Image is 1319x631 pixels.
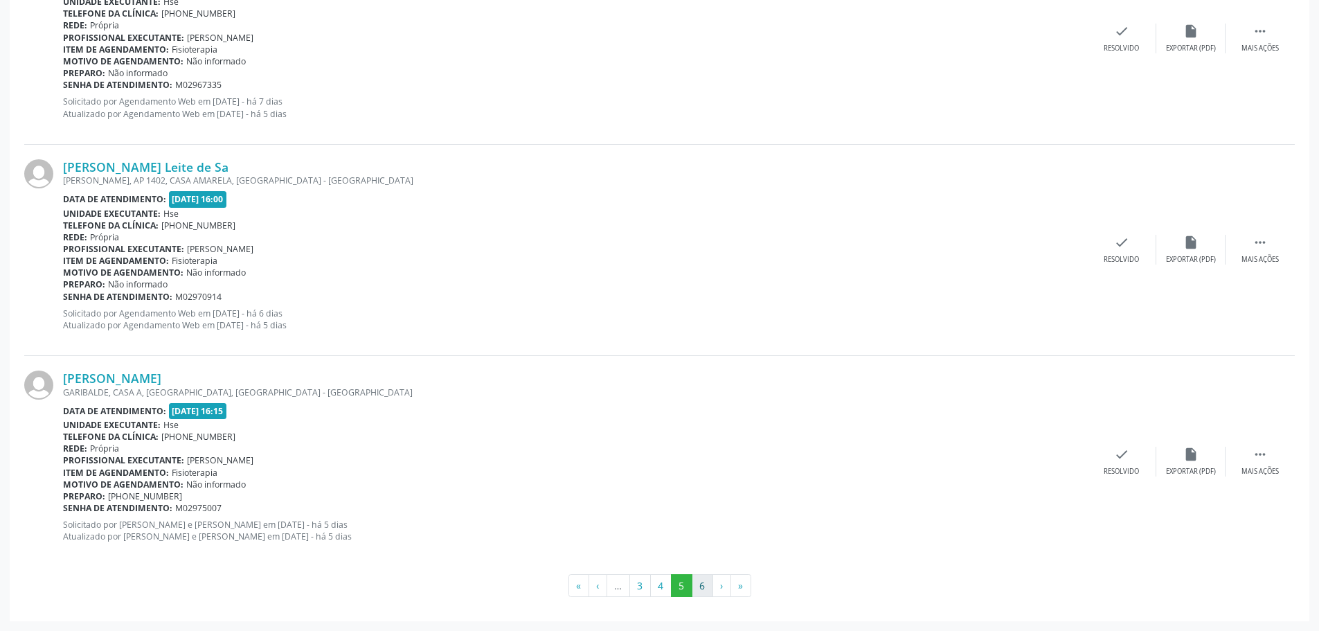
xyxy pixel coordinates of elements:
span: Própria [90,443,119,454]
b: Telefone da clínica: [63,431,159,443]
span: Fisioterapia [172,255,217,267]
p: Solicitado por [PERSON_NAME] e [PERSON_NAME] em [DATE] - há 5 dias Atualizado por [PERSON_NAME] e... [63,519,1087,542]
div: Resolvido [1104,467,1139,477]
div: Mais ações [1241,255,1279,265]
button: Go to page 6 [692,574,713,598]
span: M02975007 [175,502,222,514]
p: Solicitado por Agendamento Web em [DATE] - há 7 dias Atualizado por Agendamento Web em [DATE] - h... [63,96,1087,119]
span: [PERSON_NAME] [187,243,253,255]
span: Fisioterapia [172,467,217,479]
span: [PERSON_NAME] [187,32,253,44]
div: Mais ações [1241,44,1279,53]
span: Própria [90,19,119,31]
img: img [24,371,53,400]
button: Go to page 3 [629,574,651,598]
i: check [1114,235,1129,250]
div: Exportar (PDF) [1166,44,1216,53]
span: Fisioterapia [172,44,217,55]
b: Rede: [63,443,87,454]
button: Go to first page [568,574,589,598]
div: GARIBALDE, CASA A, [GEOGRAPHIC_DATA], [GEOGRAPHIC_DATA] - [GEOGRAPHIC_DATA] [63,386,1087,398]
span: Não informado [186,55,246,67]
b: Profissional executante: [63,243,184,255]
span: Hse [163,208,179,220]
i: insert_drive_file [1183,447,1199,462]
div: [PERSON_NAME], AP 1402, CASA AMARELA, [GEOGRAPHIC_DATA] - [GEOGRAPHIC_DATA] [63,175,1087,186]
span: Não informado [186,479,246,490]
span: M02967335 [175,79,222,91]
b: Telefone da clínica: [63,220,159,231]
b: Senha de atendimento: [63,502,172,514]
span: [PHONE_NUMBER] [108,490,182,502]
div: Mais ações [1241,467,1279,477]
b: Rede: [63,231,87,243]
span: Não informado [108,278,168,290]
span: [DATE] 16:15 [169,403,227,419]
i: check [1114,24,1129,39]
b: Motivo de agendamento: [63,479,183,490]
b: Unidade executante: [63,208,161,220]
b: Data de atendimento: [63,193,166,205]
b: Senha de atendimento: [63,79,172,91]
b: Preparo: [63,67,105,79]
b: Item de agendamento: [63,44,169,55]
span: [PHONE_NUMBER] [161,431,235,443]
span: Não informado [186,267,246,278]
button: Go to page 5 [671,574,692,598]
p: Solicitado por Agendamento Web em [DATE] - há 6 dias Atualizado por Agendamento Web em [DATE] - h... [63,308,1087,331]
b: Profissional executante: [63,32,184,44]
i:  [1253,24,1268,39]
b: Data de atendimento: [63,405,166,417]
b: Profissional executante: [63,454,184,466]
b: Motivo de agendamento: [63,267,183,278]
img: img [24,159,53,188]
b: Item de agendamento: [63,255,169,267]
i: insert_drive_file [1183,24,1199,39]
span: [PHONE_NUMBER] [161,220,235,231]
a: [PERSON_NAME] [63,371,161,386]
b: Senha de atendimento: [63,291,172,303]
b: Item de agendamento: [63,467,169,479]
b: Preparo: [63,490,105,502]
i:  [1253,447,1268,462]
i: check [1114,447,1129,462]
i: insert_drive_file [1183,235,1199,250]
button: Go to next page [712,574,731,598]
b: Rede: [63,19,87,31]
b: Unidade executante: [63,419,161,431]
div: Resolvido [1104,255,1139,265]
button: Go to previous page [589,574,607,598]
span: Própria [90,231,119,243]
span: [PERSON_NAME] [187,454,253,466]
div: Resolvido [1104,44,1139,53]
a: [PERSON_NAME] Leite de Sa [63,159,228,175]
div: Exportar (PDF) [1166,467,1216,477]
div: Exportar (PDF) [1166,255,1216,265]
span: M02970914 [175,291,222,303]
b: Motivo de agendamento: [63,55,183,67]
button: Go to last page [730,574,751,598]
span: [PHONE_NUMBER] [161,8,235,19]
button: Go to page 4 [650,574,672,598]
span: Não informado [108,67,168,79]
b: Preparo: [63,278,105,290]
i:  [1253,235,1268,250]
ul: Pagination [24,574,1295,598]
span: Hse [163,419,179,431]
span: [DATE] 16:00 [169,191,227,207]
b: Telefone da clínica: [63,8,159,19]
